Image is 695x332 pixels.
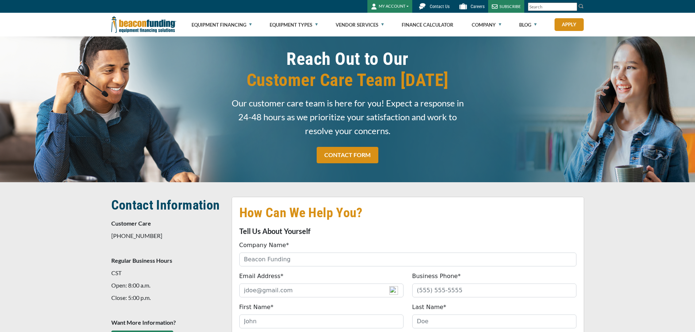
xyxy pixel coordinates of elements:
[111,220,151,227] strong: Customer Care
[569,4,575,10] a: Clear search text
[519,13,537,36] a: Blog
[239,284,404,297] input: jdoe@gmail.com
[192,13,252,36] a: Equipment Financing
[412,315,576,328] input: Doe
[239,303,274,312] label: First Name*
[111,293,223,302] p: Close: 5:00 p.m.
[239,272,283,281] label: Email Address*
[578,3,584,9] img: Search
[232,96,464,138] span: Our customer care team is here for you! Expect a response in 24-48 hours as we prioritize your sa...
[555,18,584,31] a: Apply
[317,147,378,163] a: CONTACT FORM
[232,70,464,91] span: Customer Care Team [DATE]
[430,4,449,9] span: Contact Us
[239,227,576,235] p: Tell Us About Yourself
[111,231,223,240] p: [PHONE_NUMBER]
[389,286,398,295] img: npw-badge-icon-locked.svg
[111,13,176,36] img: Beacon Funding Corporation logo
[111,319,176,326] strong: Want More Information?
[232,48,464,91] h1: Reach Out to Our
[471,4,484,9] span: Careers
[111,281,223,290] p: Open: 8:00 a.m.
[412,272,461,281] label: Business Phone*
[239,241,289,250] label: Company Name*
[336,13,384,36] a: Vendor Services
[472,13,501,36] a: Company
[239,315,404,328] input: John
[528,3,577,11] input: Search
[111,269,223,277] p: CST
[239,204,576,221] h2: How Can We Help You?
[402,13,453,36] a: Finance Calculator
[412,303,447,312] label: Last Name*
[111,257,172,264] strong: Regular Business Hours
[270,13,318,36] a: Equipment Types
[111,197,223,214] h2: Contact Information
[412,284,576,297] input: (555) 555-5555
[239,253,576,266] input: Beacon Funding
